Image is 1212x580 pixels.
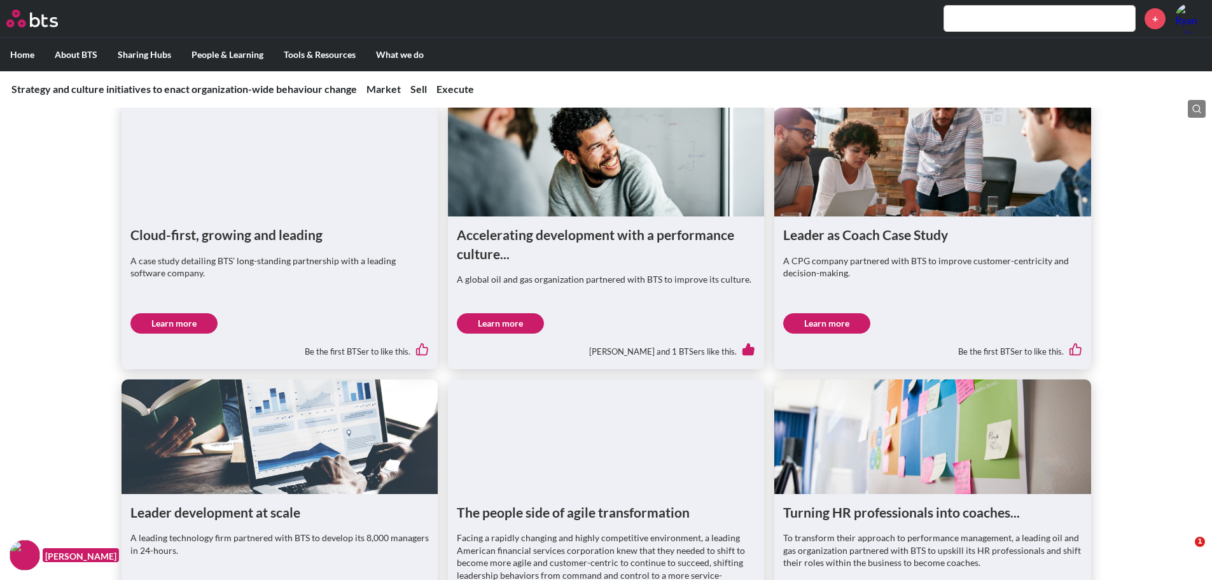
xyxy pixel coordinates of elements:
div: Be the first BTSer to like this. [783,334,1082,360]
p: A leading technology firm partnered with BTS to develop its 8,000 managers in 24-hours. [130,532,429,556]
h1: Turning HR professionals into coaches... [783,503,1082,521]
iframe: Intercom live chat [1169,537,1199,567]
label: What we do [366,38,434,71]
img: Ryan Stiles [1175,3,1206,34]
a: Strategy and culture initiatives to enact organization-wide behaviour change [11,83,357,95]
a: Learn more [783,313,870,334]
img: BTS Logo [6,10,58,27]
p: To transform their approach to performance management, a leading oil and gas organization partner... [783,532,1082,569]
a: + [1145,8,1166,29]
div: [PERSON_NAME] and 1 BTSers like this. [457,334,755,360]
label: Tools & Resources [274,38,366,71]
span: 1 [1195,537,1205,547]
h1: The people side of agile transformation [457,503,755,521]
a: Execute [436,83,474,95]
img: F [10,540,40,570]
a: Sell [410,83,427,95]
figcaption: [PERSON_NAME] [43,548,119,563]
p: A CPG company partnered with BTS to improve customer-centricity and decision-making. [783,255,1082,279]
h1: Leader development at scale [130,503,429,521]
div: Be the first BTSer to like this. [130,334,429,360]
p: A global oil and gas organization partnered with BTS to improve its culture. [457,273,755,286]
label: Sharing Hubs [108,38,181,71]
label: About BTS [45,38,108,71]
label: People & Learning [181,38,274,71]
a: Learn more [130,313,218,334]
a: Learn more [457,313,544,334]
a: Go home [6,10,81,27]
h1: Leader as Coach Case Study [783,225,1082,244]
h1: Cloud-first, growing and leading [130,225,429,244]
h1: Accelerating development with a performance culture... [457,225,755,263]
p: A case study detailing BTS’ long-standing partnership with a leading software company. [130,255,429,279]
a: Market [366,83,401,95]
a: Profile [1175,3,1206,34]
